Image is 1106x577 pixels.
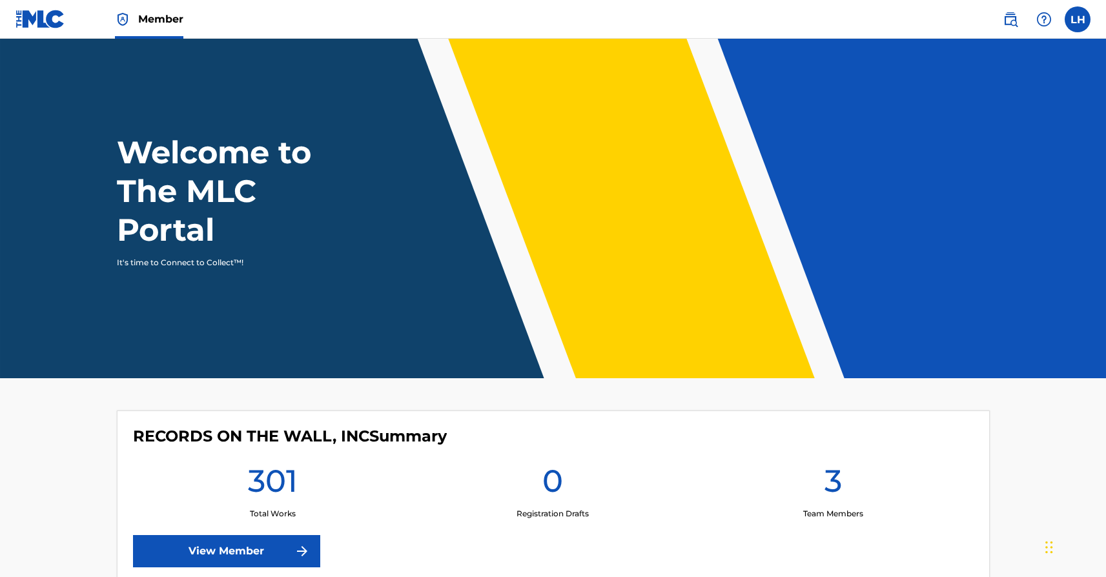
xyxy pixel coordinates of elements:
p: It's time to Connect to Collect™! [117,257,341,268]
p: Team Members [803,508,863,520]
div: Help [1031,6,1057,32]
div: User Menu [1065,6,1091,32]
img: MLC Logo [15,10,65,28]
div: Drag [1045,528,1053,567]
h1: Welcome to The MLC Portal [117,133,358,249]
a: Public Search [998,6,1023,32]
a: View Member [133,535,320,567]
img: f7272a7cc735f4ea7f67.svg [294,543,310,559]
h1: 0 [542,461,563,508]
iframe: Chat Widget [1041,515,1106,577]
p: Total Works [250,508,296,520]
span: Member [138,12,183,26]
p: Registration Drafts [517,508,589,520]
h1: 301 [248,461,298,508]
img: search [1003,12,1018,27]
img: Top Rightsholder [115,12,130,27]
img: help [1036,12,1052,27]
h4: RECORDS ON THE WALL, INC [133,427,447,446]
h1: 3 [824,461,842,508]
